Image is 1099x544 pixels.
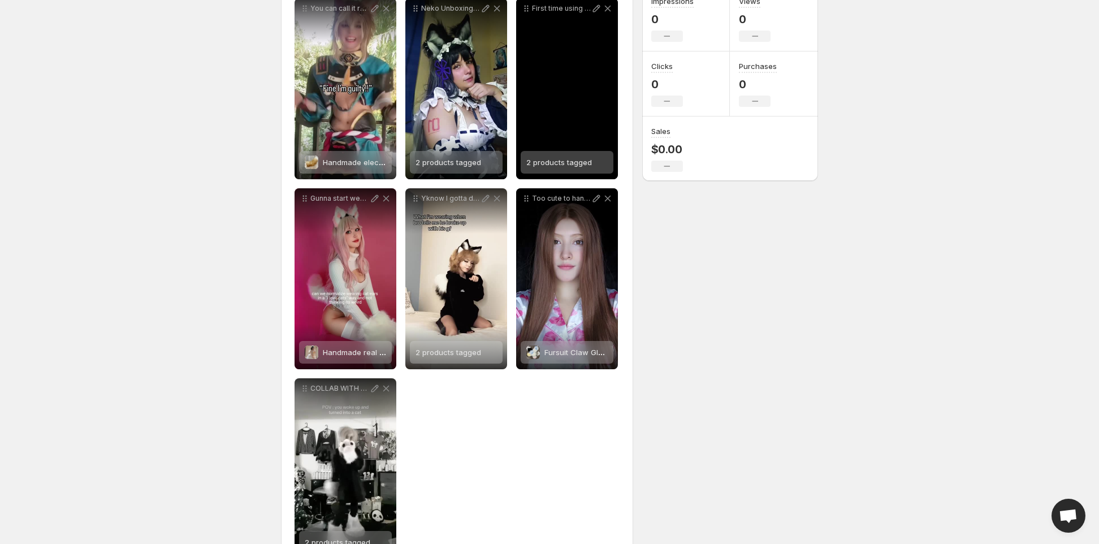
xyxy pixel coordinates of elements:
[651,61,673,72] h3: Clicks
[416,158,481,167] span: 2 products tagged
[310,384,369,393] p: COLLAB WITH meowfursuits check out their shop maybe you can become a cat too 3 scene scenekid sce...
[526,346,540,359] img: Fursuit Claw Gloves Plush Cute Women's Ready-made Products
[544,348,772,357] span: Fursuit Claw Gloves Plush Cute Women's Ready-made Products
[651,143,683,156] p: $0.00
[651,77,683,91] p: 0
[421,4,480,13] p: Neko Unboxing Con meowfursuits cosplay nekogirl kawaii unboxing cosplayergirl
[416,348,481,357] span: 2 products tagged
[295,188,396,369] div: Gunna start wearing cat ears everywhere and no one can stop me Huge thanks to meowfursuits for th...
[323,158,505,167] span: Handmade electric tail, real plush movable tail COS
[323,348,487,357] span: Handmade real plush electric movable tail cos
[310,194,369,203] p: Gunna start wearing cat ears everywhere and no one can stop me Huge thanks to meowfursuits for th...
[405,188,507,369] div: Yknow I gotta do it to em 3 ib mi2 products tagged
[516,188,618,369] div: Too cute to handle Cat Ears Paws meowfursuits Contact Lenses pinkyparadisedotcom Cospaly pinkypar...
[532,194,591,203] p: Too cute to handle Cat Ears Paws meowfursuits Contact Lenses pinkyparadisedotcom Cospaly pinkypar...
[651,126,670,137] h3: Sales
[532,4,591,13] p: First time using a tail and ears that move in my cosplay This was so much fun no joke I could pla...
[305,346,318,359] img: Handmade real plush electric movable tail cos
[421,194,480,203] p: Yknow I gotta do it to em 3 ib mi
[739,61,777,72] h3: Purchases
[305,156,318,169] img: Handmade electric tail, real plush movable tail COS
[526,158,592,167] span: 2 products tagged
[739,77,777,91] p: 0
[1052,499,1085,533] div: Open chat
[739,12,771,26] p: 0
[310,4,369,13] p: You can call it reverse miss [PERSON_NAME] This set of beautiful tail and ears are from meowfursu...
[651,12,694,26] p: 0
